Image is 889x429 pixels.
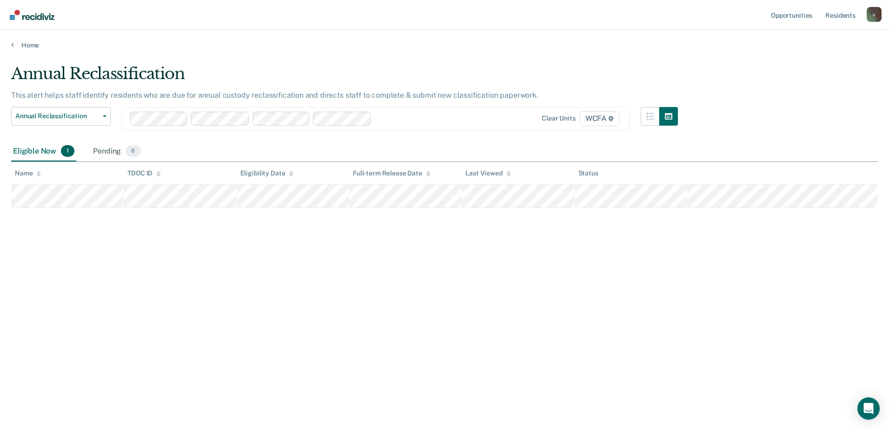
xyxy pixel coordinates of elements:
[857,397,880,420] div: Open Intercom Messenger
[91,141,142,162] div: Pending8
[11,107,111,126] button: Annual Reclassification
[353,169,431,177] div: Full-term Release Date
[11,91,538,100] p: This alert helps staff identify residents who are due for annual custody reclassification and dir...
[465,169,511,177] div: Last Viewed
[11,64,678,91] div: Annual Reclassification
[11,41,878,49] a: Home
[15,169,41,177] div: Name
[240,169,294,177] div: Eligibility Date
[867,7,882,22] div: v
[579,111,620,126] span: WCFA
[10,10,54,20] img: Recidiviz
[867,7,882,22] button: Profile dropdown button
[15,112,99,120] span: Annual Reclassification
[127,169,161,177] div: TDOC ID
[542,114,576,122] div: Clear units
[126,145,140,157] span: 8
[61,145,74,157] span: 1
[11,141,76,162] div: Eligible Now1
[578,169,598,177] div: Status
